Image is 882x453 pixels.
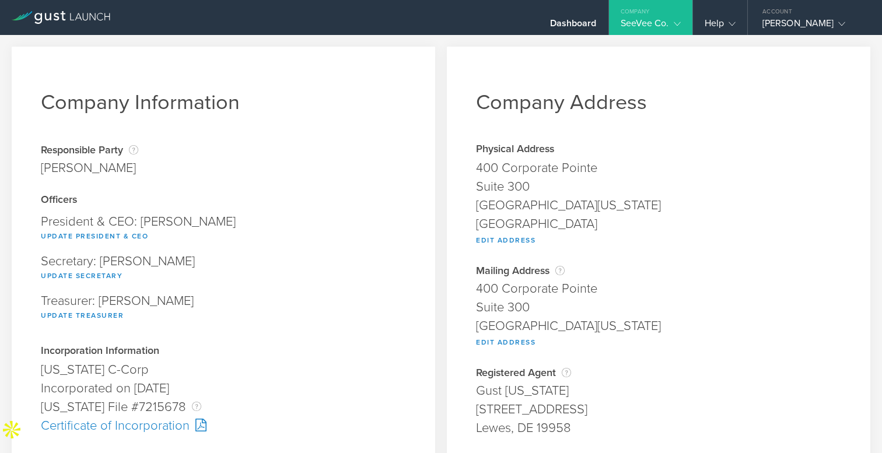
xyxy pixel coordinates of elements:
[41,209,406,249] div: President & CEO: [PERSON_NAME]
[476,233,535,247] button: Edit Address
[41,379,406,398] div: Incorporated on [DATE]
[476,367,841,378] div: Registered Agent
[41,90,406,115] h1: Company Information
[476,144,841,156] div: Physical Address
[41,249,406,289] div: Secretary: [PERSON_NAME]
[476,90,841,115] h1: Company Address
[41,416,406,435] div: Certificate of Incorporation
[41,195,406,206] div: Officers
[41,398,406,416] div: [US_STATE] File #7215678
[41,229,148,243] button: Update President & CEO
[41,144,138,156] div: Responsible Party
[476,159,841,177] div: 400 Corporate Pointe
[762,17,862,35] div: [PERSON_NAME]
[476,335,535,349] button: Edit Address
[41,308,124,322] button: Update Treasurer
[476,177,841,196] div: Suite 300
[476,215,841,233] div: [GEOGRAPHIC_DATA]
[41,289,406,328] div: Treasurer: [PERSON_NAME]
[705,17,736,35] div: Help
[476,381,841,400] div: Gust [US_STATE]
[621,17,681,35] div: SeeVee Co.
[476,400,841,419] div: [STREET_ADDRESS]
[476,298,841,317] div: Suite 300
[476,265,841,276] div: Mailing Address
[41,346,406,357] div: Incorporation Information
[476,279,841,298] div: 400 Corporate Pointe
[550,17,597,35] div: Dashboard
[824,397,882,453] iframe: Chat Widget
[41,360,406,379] div: [US_STATE] C-Corp
[476,196,841,215] div: [GEOGRAPHIC_DATA][US_STATE]
[41,159,138,177] div: [PERSON_NAME]
[476,317,841,335] div: [GEOGRAPHIC_DATA][US_STATE]
[41,269,123,283] button: Update Secretary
